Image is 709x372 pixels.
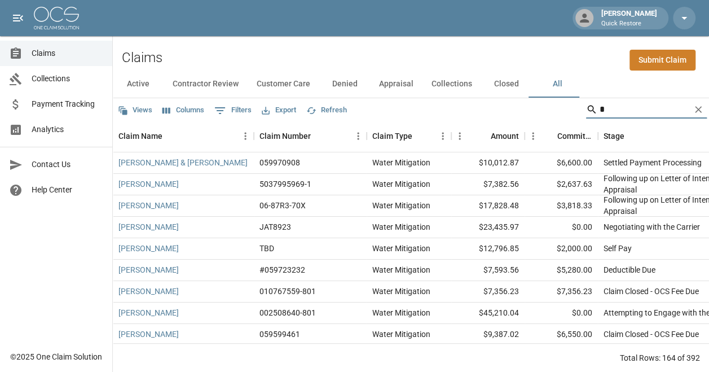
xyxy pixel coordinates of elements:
div: Amount [451,120,525,152]
div: 06-87R3-70X [259,200,306,211]
div: Claim Closed - OCS Fee Due [604,286,699,297]
button: Menu [451,128,468,145]
div: Claim Closed - OCS Fee Due [604,329,699,340]
button: Appraisal [370,71,422,98]
button: Sort [162,128,178,144]
button: Show filters [212,102,254,120]
button: Clear [690,101,707,118]
div: Total Rows: 164 of 392 [620,352,700,364]
button: Closed [481,71,532,98]
button: Customer Care [248,71,319,98]
span: Payment Tracking [32,98,103,110]
div: 059970908 [259,157,300,168]
a: [PERSON_NAME] [118,264,179,275]
div: 002508640-801 [259,307,316,318]
div: $6,600.00 [525,152,598,174]
div: Water Mitigation [372,264,430,275]
a: [PERSON_NAME] [118,221,179,233]
button: Sort [311,128,327,144]
div: $23,435.97 [451,217,525,238]
div: $7,356.23 [525,281,598,303]
button: Menu [350,128,367,145]
div: Claim Type [372,120,412,152]
button: Refresh [303,102,350,119]
div: $2,000.00 [525,238,598,260]
span: Collections [32,73,103,85]
a: [PERSON_NAME] [118,178,179,190]
div: $45,210.04 [451,303,525,324]
div: $6,550.00 [525,324,598,345]
button: Select columns [160,102,207,119]
div: $0.00 [525,303,598,324]
div: $10,012.87 [451,152,525,174]
div: Deductible Due [604,264,655,275]
button: Sort [475,128,491,144]
p: Quick Restore [601,19,657,29]
button: Contractor Review [164,71,248,98]
div: #059723232 [259,264,305,275]
a: [PERSON_NAME] [118,200,179,211]
h2: Claims [122,50,162,66]
div: Claim Name [113,120,254,152]
div: $3,818.33 [525,195,598,217]
span: Analytics [32,124,103,135]
div: Search [586,100,707,121]
div: $7,356.23 [451,281,525,303]
button: Menu [434,128,451,145]
div: 059599461 [259,329,300,340]
button: Sort [412,128,428,144]
div: 010767559-801 [259,286,316,297]
button: Active [113,71,164,98]
div: Water Mitigation [372,200,430,211]
div: Claim Number [254,120,367,152]
div: $12,796.85 [451,238,525,260]
button: Menu [525,128,541,145]
div: dynamic tabs [113,71,709,98]
div: $7,382.56 [451,174,525,195]
a: [PERSON_NAME] [118,243,179,254]
div: Water Mitigation [372,329,430,340]
div: Committed Amount [557,120,592,152]
div: $7,593.56 [451,260,525,281]
div: Stage [604,120,624,152]
button: Sort [541,128,557,144]
div: Claim Number [259,120,311,152]
a: [PERSON_NAME] [118,307,179,318]
span: Claims [32,47,103,59]
div: $9,387.02 [451,324,525,345]
button: All [532,71,583,98]
button: Export [259,102,299,119]
div: [PERSON_NAME] [597,8,662,28]
div: Water Mitigation [372,243,430,254]
span: Contact Us [32,159,103,170]
div: © 2025 One Claim Solution [10,351,102,362]
div: $17,828.48 [451,195,525,217]
div: Amount [491,120,519,152]
button: open drawer [7,7,29,29]
div: Settled Payment Processing [604,157,702,168]
a: [PERSON_NAME] [118,286,179,297]
div: Water Mitigation [372,221,430,233]
div: Water Mitigation [372,307,430,318]
button: Collections [422,71,481,98]
button: Menu [237,128,254,145]
div: Negotiating with the Carrier [604,221,700,233]
div: 5037995969-1 [259,178,311,190]
button: Denied [319,71,370,98]
button: Sort [624,128,640,144]
button: Views [115,102,155,119]
div: Water Mitigation [372,178,430,190]
div: Claim Name [118,120,162,152]
div: TBD [259,243,274,254]
span: Help Center [32,184,103,196]
a: [PERSON_NAME] [118,329,179,340]
div: Committed Amount [525,120,598,152]
div: Self Pay [604,243,632,254]
img: ocs-logo-white-transparent.png [34,7,79,29]
div: Water Mitigation [372,157,430,168]
div: Claim Type [367,120,451,152]
div: $5,280.00 [525,260,598,281]
div: JAT8923 [259,221,291,233]
a: [PERSON_NAME] & [PERSON_NAME] [118,157,248,168]
div: $2,637.63 [525,174,598,195]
